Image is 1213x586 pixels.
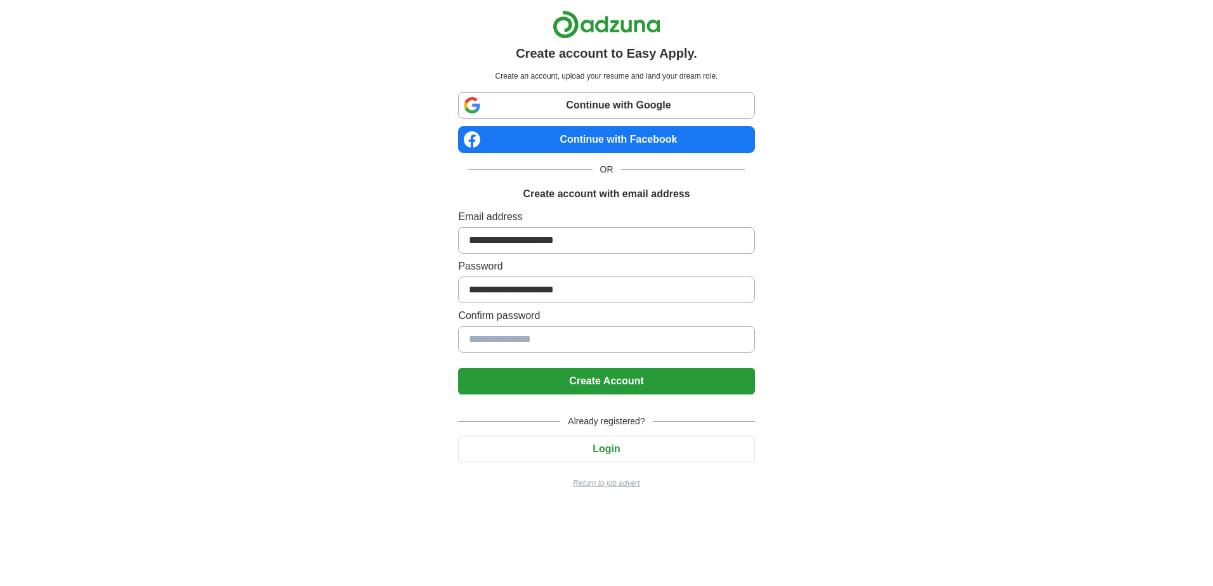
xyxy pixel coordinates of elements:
[458,368,754,394] button: Create Account
[458,126,754,153] a: Continue with Facebook
[458,209,754,225] label: Email address
[523,186,690,202] h1: Create account with email address
[593,163,621,176] span: OR
[461,70,752,82] p: Create an account, upload your resume and land your dream role.
[458,443,754,454] a: Login
[516,44,697,63] h1: Create account to Easy Apply.
[458,259,754,274] label: Password
[458,478,754,489] a: Return to job advert
[458,308,754,323] label: Confirm password
[553,10,660,39] img: Adzuna logo
[458,436,754,462] button: Login
[560,415,652,428] span: Already registered?
[458,92,754,119] a: Continue with Google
